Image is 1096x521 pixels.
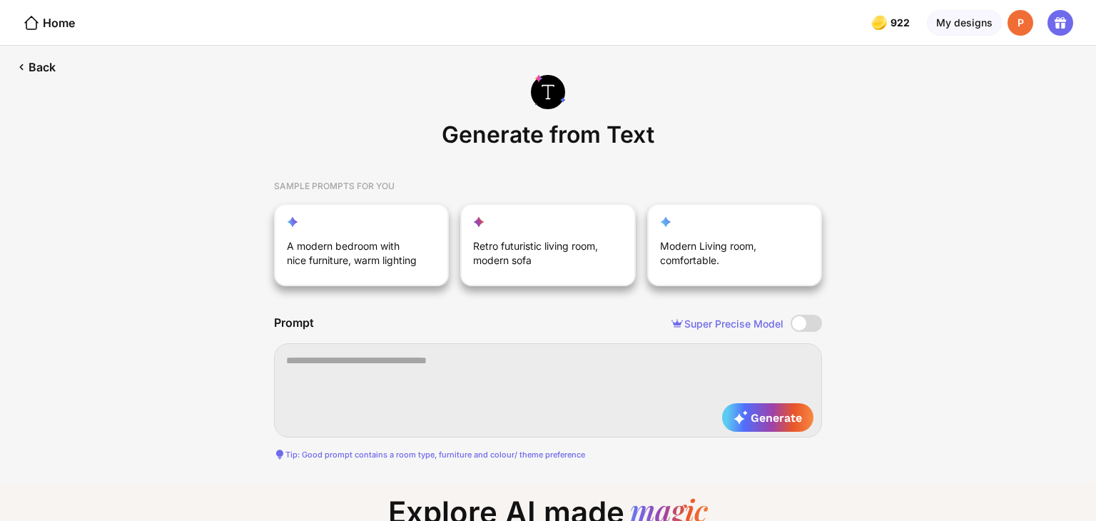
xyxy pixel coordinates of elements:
[890,17,913,29] span: 922
[660,216,671,228] img: customization-star-icon.svg
[436,118,660,158] div: Generate from Text
[1008,10,1033,36] div: P
[274,169,822,203] div: SAMPLE PROMPTS FOR YOU
[927,10,1002,36] div: My designs
[734,410,802,425] span: Generate
[473,216,484,228] img: fill-up-your-space-star-icon.svg
[287,216,298,228] img: reimagine-star-icon.svg
[274,317,314,330] div: Prompt
[23,14,75,31] div: Home
[531,74,566,109] img: generate-from-text-icon.svg
[287,239,421,273] div: A modern bedroom with nice furniture, warm lighting
[671,318,783,330] div: Super Precise Model
[473,239,607,273] div: Retro futuristic living room, modern sofa
[274,449,822,460] div: Tip: Good prompt contains a room type, furniture and colour/ theme preference
[660,239,794,273] div: Modern Living room, comfortable.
